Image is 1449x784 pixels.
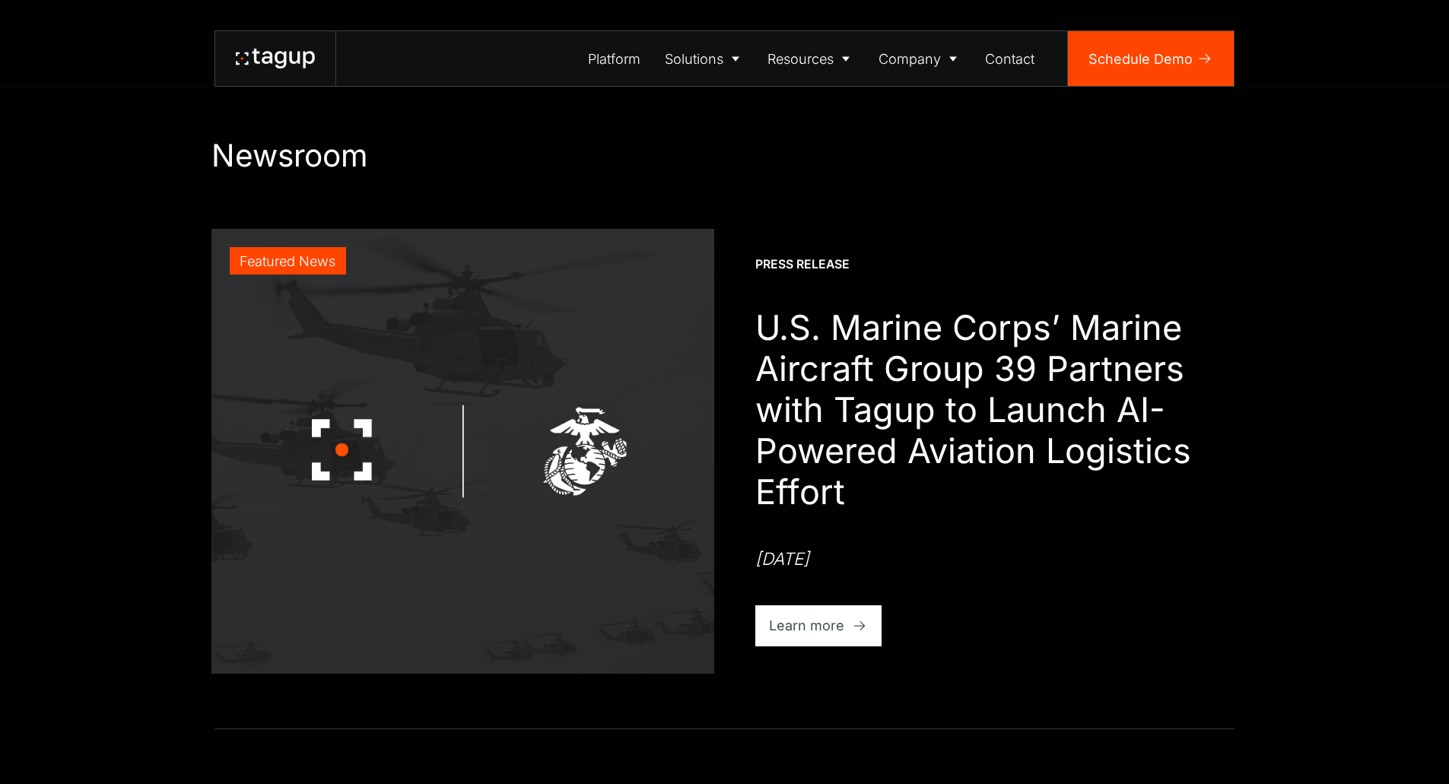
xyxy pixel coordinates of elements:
[756,31,867,86] a: Resources
[755,307,1238,513] h1: U.S. Marine Corps’ Marine Aircraft Group 39 Partners with Tagup to Launch AI-Powered Aviation Log...
[1088,49,1193,69] div: Schedule Demo
[769,615,844,636] div: Learn more
[755,256,850,273] div: Press Release
[755,605,882,646] a: Learn more
[985,49,1034,69] div: Contact
[755,547,809,571] div: [DATE]
[577,31,653,86] a: Platform
[866,31,974,86] a: Company
[767,49,834,69] div: Resources
[653,31,756,86] a: Solutions
[665,49,723,69] div: Solutions
[588,49,640,69] div: Platform
[211,229,714,674] a: Featured News
[211,137,1238,174] h1: Newsroom
[1068,31,1234,86] a: Schedule Demo
[240,251,335,271] div: Featured News
[879,49,941,69] div: Company
[974,31,1047,86] a: Contact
